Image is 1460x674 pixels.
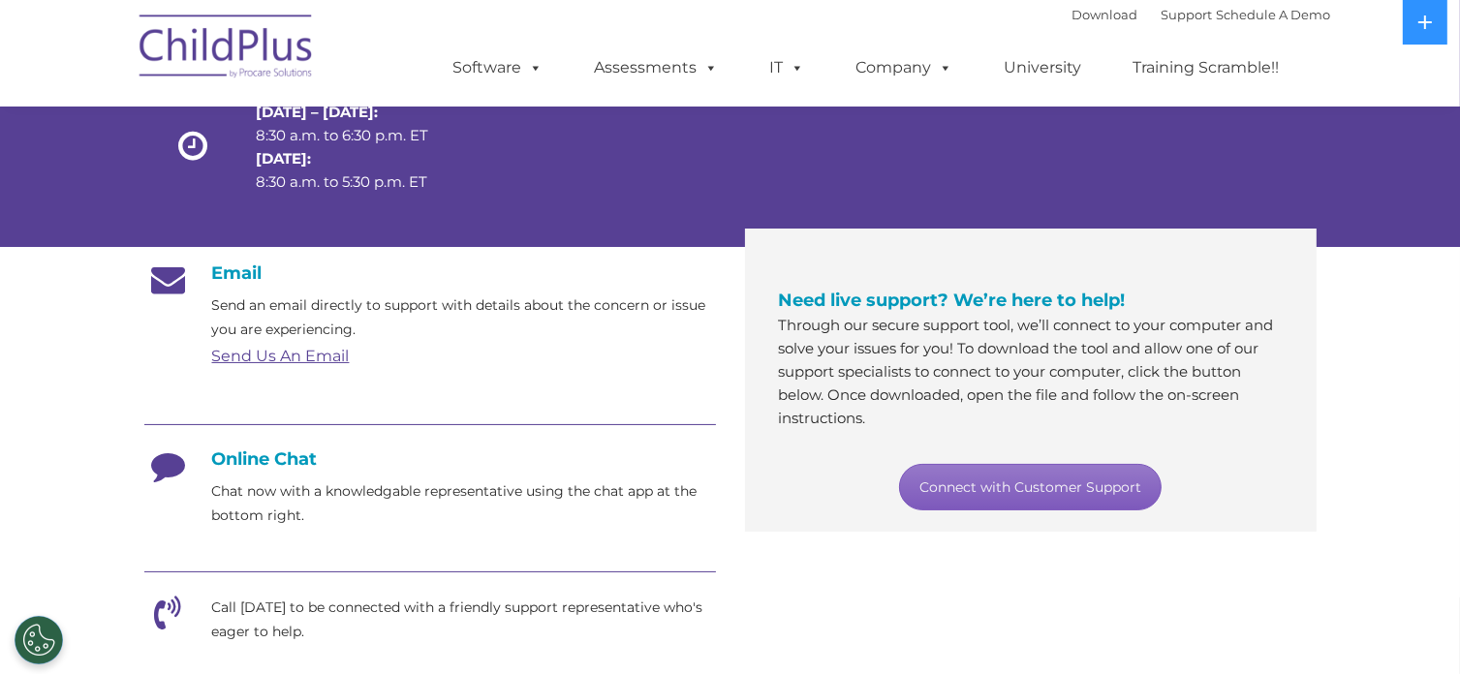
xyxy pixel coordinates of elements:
a: Training Scramble!! [1114,48,1299,87]
h4: Email [144,262,716,284]
a: Support [1162,7,1213,22]
a: IT [751,48,824,87]
img: ChildPlus by Procare Solutions [130,1,324,98]
font: | [1072,7,1331,22]
strong: [DATE]: [256,149,311,168]
a: Software [434,48,563,87]
p: Call [DATE] to be connected with a friendly support representative who's eager to help. [212,596,716,644]
p: Through our secure support tool, we’ll connect to your computer and solve your issues for you! To... [779,314,1283,430]
a: University [985,48,1102,87]
a: Company [837,48,973,87]
p: Send an email directly to support with details about the concern or issue you are experiencing. [212,293,716,342]
p: 8:30 a.m. to 6:30 p.m. ET 8:30 a.m. to 5:30 p.m. ET [256,101,461,194]
a: Download [1072,7,1138,22]
p: Chat now with a knowledgable representative using the chat app at the bottom right. [212,479,716,528]
a: Schedule A Demo [1217,7,1331,22]
a: Send Us An Email [212,347,350,365]
h4: Online Chat [144,448,716,470]
strong: [DATE] – [DATE]: [256,103,378,121]
a: Assessments [575,48,738,87]
a: Connect with Customer Support [899,464,1162,510]
span: Need live support? We’re here to help! [779,290,1126,311]
button: Cookies Settings [15,616,63,664]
